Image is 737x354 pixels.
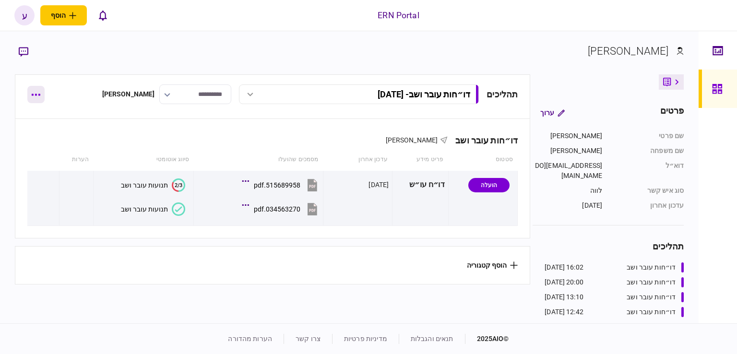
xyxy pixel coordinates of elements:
a: הערות מהדורה [228,335,272,342]
button: תנועות עובר ושב [121,202,185,216]
div: 13:10 [DATE] [545,292,583,302]
div: דוא״ל [612,161,684,181]
div: דו״חות עובר ושב [627,277,676,287]
div: 515689958.pdf [254,181,300,189]
a: דו״חות עובר ושב20:00 [DATE] [545,277,684,287]
a: דו״חות עובר ושב16:02 [DATE] [545,262,684,272]
th: עדכון אחרון [323,149,392,171]
button: ע [14,5,35,25]
div: דו״חות עובר ושב [448,135,518,145]
div: עדכון אחרון [612,201,684,211]
button: פתח רשימת התראות [93,5,113,25]
button: 515689958.pdf [244,174,320,196]
div: תנועות עובר ושב [121,181,168,189]
div: דו״ח עו״ש [396,174,444,196]
div: [PERSON_NAME] [588,43,669,59]
div: 12:42 [DATE] [545,307,583,317]
a: מדיניות פרטיות [344,335,387,342]
div: [PERSON_NAME] [102,89,155,99]
div: תנועות עובר ושב [121,205,168,213]
th: מסמכים שהועלו [194,149,323,171]
div: תהליכים [533,240,684,253]
th: סטטוס [448,149,518,171]
div: פרטים [660,104,684,121]
th: סיווג אוטומטי [94,149,194,171]
div: שם משפחה [612,146,684,156]
div: דו״חות עובר ושב [627,307,676,317]
div: 20:00 [DATE] [545,277,583,287]
button: 034563270.pdf [244,198,320,220]
div: [PERSON_NAME] [533,131,602,141]
div: דו״חות עובר ושב [627,292,676,302]
div: ERN Portal [378,9,419,22]
a: תנאים והגבלות [411,335,453,342]
button: דו״חות עובר ושב- [DATE] [239,84,479,104]
div: [EMAIL_ADDRESS][DOMAIN_NAME] [533,161,602,181]
div: הועלה [468,178,510,192]
div: דו״חות עובר ושב - [DATE] [378,89,470,99]
div: [DATE] [368,180,389,189]
div: לווה [533,186,602,196]
span: [PERSON_NAME] [386,136,438,144]
div: 16:02 [DATE] [545,262,583,272]
button: 2/3תנועות עובר ושב [121,178,185,192]
div: סוג איש קשר [612,186,684,196]
div: תהליכים [487,88,518,101]
button: פתח תפריט להוספת לקוח [40,5,87,25]
th: הערות [59,149,94,171]
a: דו״חות עובר ושב12:42 [DATE] [545,307,684,317]
th: פריט מידע [392,149,448,171]
a: דו״חות עובר ושב13:10 [DATE] [545,292,684,302]
div: © 2025 AIO [465,334,509,344]
button: הוסף קטגוריה [467,261,518,269]
div: [DATE] [533,201,602,211]
div: שם פרטי [612,131,684,141]
div: 034563270.pdf [254,205,300,213]
div: [PERSON_NAME] [533,146,602,156]
button: ערוך [533,104,572,121]
div: דו״חות עובר ושב [627,262,676,272]
a: צרו קשר [296,335,321,342]
text: 2/3 [175,182,182,188]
